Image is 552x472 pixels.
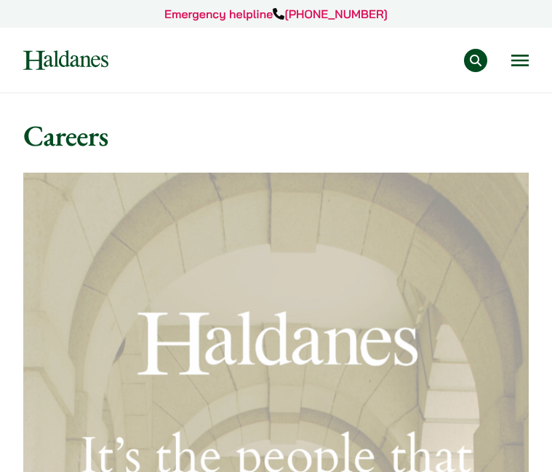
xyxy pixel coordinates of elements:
[464,49,487,72] button: Search
[23,118,529,153] h1: Careers
[511,55,529,66] button: Open menu
[23,50,108,70] img: Logo of Haldanes
[164,7,388,21] a: Emergency helpline[PHONE_NUMBER]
